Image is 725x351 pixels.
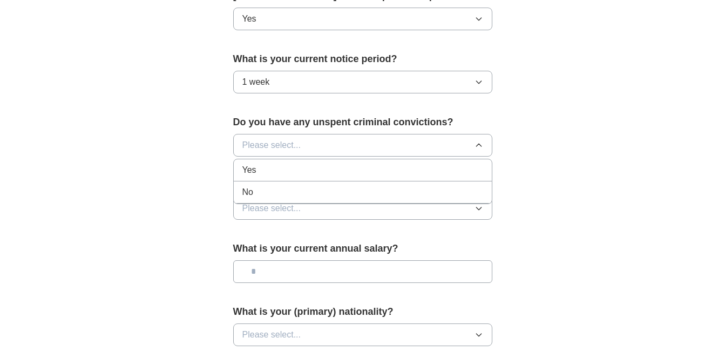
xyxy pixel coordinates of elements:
span: Please select... [242,139,301,152]
label: What is your current notice period? [233,52,492,66]
span: Please select... [242,328,301,341]
button: Yes [233,8,492,30]
label: What is your current annual salary? [233,241,492,256]
span: No [242,186,253,199]
span: 1 week [242,76,270,89]
button: Please select... [233,197,492,220]
button: 1 week [233,71,492,93]
span: Yes [242,12,256,25]
span: Yes [242,164,256,177]
button: Please select... [233,134,492,157]
label: Do you have any unspent criminal convictions? [233,115,492,130]
span: Please select... [242,202,301,215]
button: Please select... [233,323,492,346]
label: What is your (primary) nationality? [233,305,492,319]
